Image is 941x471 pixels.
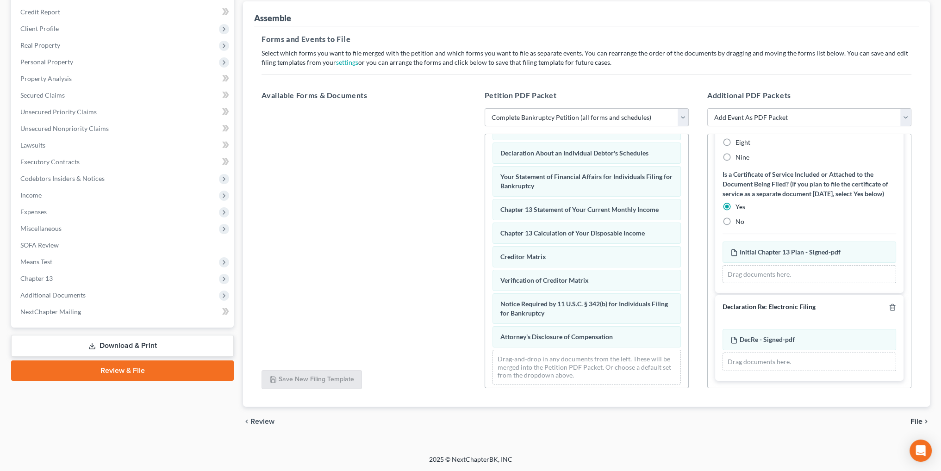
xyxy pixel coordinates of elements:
[13,237,234,254] a: SOFA Review
[740,335,795,343] span: DecRe - Signed-pdf
[500,173,673,190] span: Your Statement of Financial Affairs for Individuals Filing for Bankruptcy
[20,25,59,32] span: Client Profile
[910,418,922,425] span: File
[20,8,60,16] span: Credit Report
[262,90,466,101] h5: Available Forms & Documents
[910,440,932,462] div: Open Intercom Messenger
[500,333,613,341] span: Attorney's Disclosure of Compensation
[13,154,234,170] a: Executory Contracts
[20,274,53,282] span: Chapter 13
[735,153,749,161] span: Nine
[262,34,911,45] h5: Forms and Events to File
[243,418,284,425] button: chevron_left Review
[13,87,234,104] a: Secured Claims
[723,303,816,310] span: Declaration Re: Electronic Filing
[20,258,52,266] span: Means Test
[485,91,557,99] span: Petition PDF Packet
[20,141,45,149] span: Lawsuits
[13,4,234,20] a: Credit Report
[13,137,234,154] a: Lawsuits
[707,90,911,101] h5: Additional PDF Packets
[20,74,72,82] span: Property Analysis
[11,360,234,381] a: Review & File
[500,205,659,213] span: Chapter 13 Statement of Your Current Monthly Income
[336,58,358,66] a: settings
[20,124,109,132] span: Unsecured Nonpriority Claims
[254,12,291,24] div: Assemble
[13,304,234,320] a: NextChapter Mailing
[20,291,86,299] span: Additional Documents
[500,253,546,260] span: Creditor Matrix
[723,169,896,198] label: Is a Certificate of Service Included or Attached to the Document Being Filed? (If you plan to fil...
[500,149,648,157] span: Declaration About an Individual Debtor's Schedules
[492,350,681,384] div: Drag-and-drop in any documents from the left. These will be merged into the Petition PDF Packet. ...
[262,370,362,390] button: Save New Filing Template
[20,174,105,182] span: Codebtors Insiders & Notices
[740,248,841,256] span: Initial Chapter 13 Plan - Signed-pdf
[723,353,896,371] div: Drag documents here.
[250,418,274,425] span: Review
[20,191,42,199] span: Income
[20,41,60,49] span: Real Property
[20,241,59,249] span: SOFA Review
[735,203,745,211] span: Yes
[20,158,80,166] span: Executory Contracts
[500,276,589,284] span: Verification of Creditor Matrix
[20,224,62,232] span: Miscellaneous
[20,208,47,216] span: Expenses
[735,217,744,225] span: No
[20,308,81,316] span: NextChapter Mailing
[20,108,97,116] span: Unsecured Priority Claims
[13,120,234,137] a: Unsecured Nonpriority Claims
[13,70,234,87] a: Property Analysis
[723,265,896,284] div: Drag documents here.
[243,418,250,425] i: chevron_left
[922,418,930,425] i: chevron_right
[11,335,234,357] a: Download & Print
[500,229,645,237] span: Chapter 13 Calculation of Your Disposable Income
[20,58,73,66] span: Personal Property
[13,104,234,120] a: Unsecured Priority Claims
[735,138,750,146] span: Eight
[20,91,65,99] span: Secured Claims
[262,49,911,67] p: Select which forms you want to file merged with the petition and which forms you want to file as ...
[500,300,668,317] span: Notice Required by 11 U.S.C. § 342(b) for Individuals Filing for Bankruptcy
